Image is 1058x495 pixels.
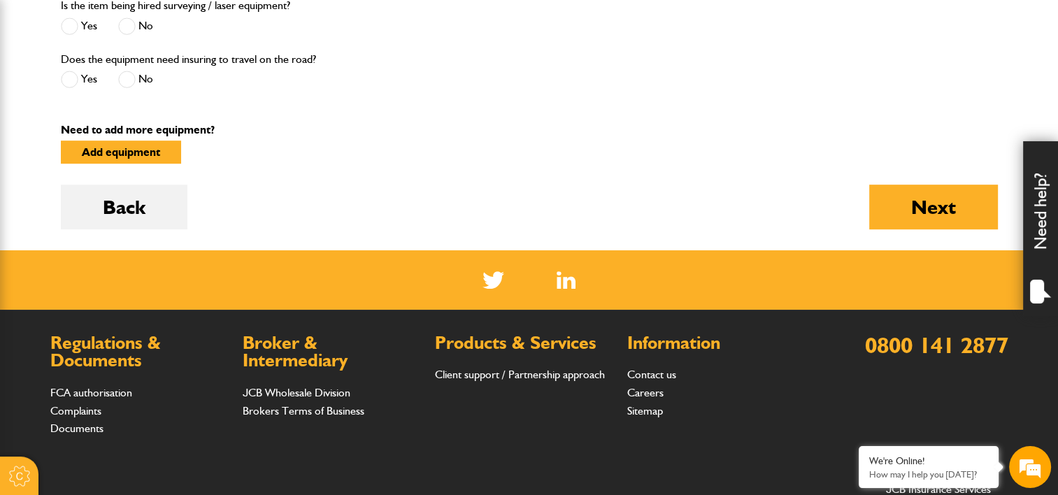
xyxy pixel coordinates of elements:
a: Careers [627,386,664,399]
img: d_20077148190_company_1631870298795_20077148190 [24,78,59,97]
div: We're Online! [869,455,988,467]
em: Start Chat [190,388,254,407]
h2: Products & Services [435,334,613,352]
a: Client support / Partnership approach [435,368,605,381]
input: Enter your last name [18,129,255,160]
a: Sitemap [627,404,663,417]
label: No [118,71,153,88]
label: Yes [61,71,97,88]
a: Contact us [627,368,676,381]
p: How may I help you today? [869,469,988,480]
img: Twitter [482,271,504,289]
p: Need to add more equipment? [61,124,998,136]
div: Minimize live chat window [229,7,263,41]
textarea: Type your message and hit 'Enter' [18,253,255,376]
button: Back [61,185,187,229]
a: Brokers Terms of Business [243,404,364,417]
a: FCA authorisation [50,386,132,399]
a: Complaints [50,404,101,417]
label: Yes [61,17,97,35]
h2: Broker & Intermediary [243,334,421,370]
input: Enter your phone number [18,212,255,243]
label: Does the equipment need insuring to travel on the road? [61,54,316,65]
h2: Information [627,334,806,352]
div: Chat with us now [73,78,235,96]
button: Next [869,185,998,229]
div: Need help? [1023,141,1058,316]
img: Linked In [557,271,576,289]
a: Documents [50,422,103,435]
button: Add equipment [61,141,181,164]
h2: Regulations & Documents [50,334,229,370]
a: 0800 141 2877 [865,331,1008,359]
label: No [118,17,153,35]
a: JCB Wholesale Division [243,386,350,399]
a: LinkedIn [557,271,576,289]
input: Enter your email address [18,171,255,201]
